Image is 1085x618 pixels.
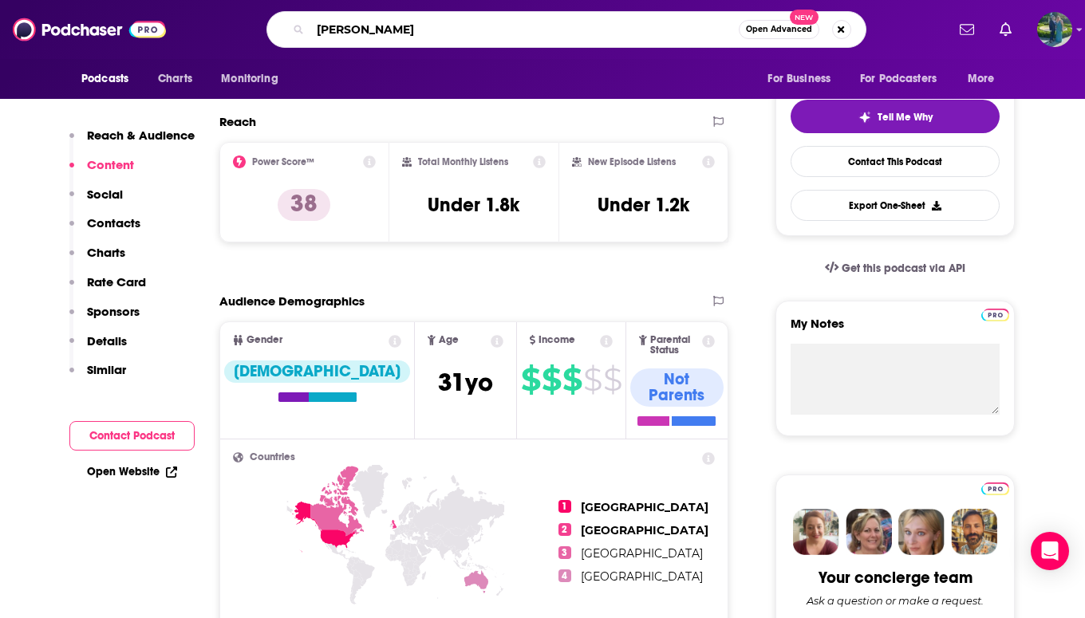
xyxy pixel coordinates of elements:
span: $ [583,367,602,392]
p: Rate Card [87,274,146,289]
a: Pro website [981,480,1009,495]
img: Barbara Profile [846,509,892,555]
h2: Power Score™ [252,156,314,167]
span: 1 [558,500,571,513]
img: Podchaser Pro [981,309,1009,321]
span: Charts [158,68,192,90]
div: Ask a question or make a request. [807,594,984,607]
button: tell me why sparkleTell Me Why [791,100,1000,133]
img: Podchaser - Follow, Share and Rate Podcasts [13,14,166,45]
h2: Total Monthly Listens [418,156,508,167]
button: Contact Podcast [69,421,195,451]
p: Reach & Audience [87,128,195,143]
span: $ [542,367,561,392]
a: Contact This Podcast [791,146,1000,177]
button: open menu [850,64,960,94]
span: Tell Me Why [878,111,933,124]
h3: Under 1.2k [598,193,689,217]
p: 38 [278,189,330,221]
span: For Business [767,68,831,90]
span: Get this podcast via API [842,262,965,275]
img: Podchaser Pro [981,482,1009,495]
span: 4 [558,569,571,582]
span: Logged in as MegBeccari [1037,12,1072,47]
p: Content [87,157,134,172]
span: Countries [250,452,295,463]
h3: Under 1.8k [428,193,519,217]
p: Charts [87,245,125,260]
p: Contacts [87,215,140,230]
div: Your concierge team [819,568,973,588]
img: User Profile [1037,12,1072,47]
span: [GEOGRAPHIC_DATA] [581,546,703,561]
h2: Audience Demographics [219,293,365,309]
h2: Reach [219,114,256,129]
span: For Podcasters [860,68,937,90]
button: Reach & Audience [69,128,195,157]
button: open menu [957,64,1015,94]
button: Contacts [69,215,140,245]
a: Charts [148,64,202,94]
button: Charts [69,245,125,274]
button: open menu [210,64,298,94]
button: Rate Card [69,274,146,304]
img: Sydney Profile [793,509,839,555]
span: $ [562,367,582,392]
span: Podcasts [81,68,128,90]
span: Gender [247,335,282,345]
span: Monitoring [221,68,278,90]
span: [GEOGRAPHIC_DATA] [581,500,708,514]
button: Social [69,187,123,216]
span: Open Advanced [746,26,812,33]
button: Content [69,157,134,187]
span: $ [521,367,540,392]
span: Income [539,335,575,345]
button: Export One-Sheet [791,190,1000,221]
span: 2 [558,523,571,536]
button: Open AdvancedNew [739,20,819,39]
a: Open Website [87,465,177,478]
button: Show profile menu [1037,12,1072,47]
button: open menu [756,64,850,94]
button: open menu [70,64,149,94]
div: Open Intercom Messenger [1031,532,1069,570]
a: Get this podcast via API [812,249,978,288]
label: My Notes [791,316,1000,344]
span: Parental Status [650,335,700,356]
span: [GEOGRAPHIC_DATA] [581,523,708,537]
a: Show notifications dropdown [953,16,980,43]
span: Age [439,335,459,345]
span: More [968,68,995,90]
div: Search podcasts, credits, & more... [266,11,866,48]
span: $ [603,367,621,392]
div: [DEMOGRAPHIC_DATA] [224,360,410,383]
img: Jules Profile [898,509,945,555]
span: [GEOGRAPHIC_DATA] [581,569,703,584]
img: Jon Profile [951,509,997,555]
p: Sponsors [87,304,140,319]
p: Social [87,187,123,202]
div: Not Parents [630,368,724,407]
button: Details [69,333,127,363]
span: 31 yo [438,367,493,398]
input: Search podcasts, credits, & more... [310,17,739,42]
img: tell me why sparkle [858,111,871,124]
a: Show notifications dropdown [993,16,1018,43]
span: 3 [558,546,571,559]
button: Similar [69,362,126,392]
a: Pro website [981,306,1009,321]
h2: New Episode Listens [588,156,676,167]
button: Sponsors [69,304,140,333]
p: Similar [87,362,126,377]
span: New [790,10,819,25]
p: Details [87,333,127,348]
